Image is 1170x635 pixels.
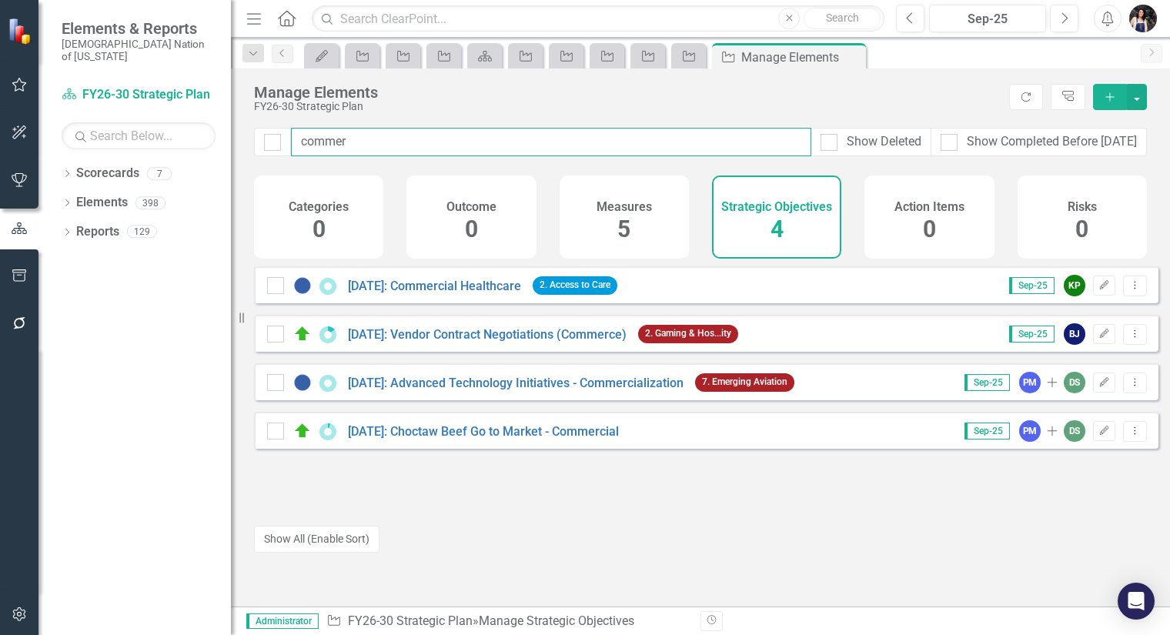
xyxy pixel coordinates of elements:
[967,133,1137,151] div: Show Completed Before [DATE]
[246,613,319,629] span: Administrator
[62,19,216,38] span: Elements & Reports
[804,8,881,29] button: Search
[348,424,619,439] a: [DATE]: Choctaw Beef Go to Market - Commercial
[348,613,473,628] a: FY26-30 Strategic Plan
[62,122,216,149] input: Search Below...
[721,200,832,214] h4: Strategic Objectives
[6,16,35,45] img: ClearPoint Strategy
[135,196,165,209] div: 398
[127,226,157,239] div: 129
[638,325,738,343] span: 2. Gaming & Hos...ity
[326,613,689,630] div: » Manage Strategic Objectives
[847,133,921,151] div: Show Deleted
[934,10,1041,28] div: Sep-25
[1009,277,1055,294] span: Sep-25
[293,276,312,295] img: Not Started
[1064,372,1085,393] div: DS
[1064,275,1085,296] div: KP
[76,223,119,241] a: Reports
[293,325,312,343] img: On Target
[254,526,379,553] button: Show All (Enable Sort)
[1118,583,1155,620] div: Open Intercom Messenger
[741,48,862,67] div: Manage Elements
[1075,216,1088,242] span: 0
[964,374,1010,391] span: Sep-25
[1009,326,1055,343] span: Sep-25
[313,216,326,242] span: 0
[964,423,1010,439] span: Sep-25
[1064,323,1085,345] div: BJ
[348,327,627,342] a: [DATE]: Vendor Contract Negotiations (Commerce)
[465,216,478,242] span: 0
[289,200,349,214] h4: Categories
[1019,372,1041,393] div: PM
[695,373,794,391] span: 7. Emerging Aviation
[348,279,521,293] a: [DATE]: Commercial Healthcare
[771,216,784,242] span: 4
[1129,5,1157,32] img: Layla Freeman
[76,194,128,212] a: Elements
[1068,200,1097,214] h4: Risks
[894,200,964,214] h4: Action Items
[923,216,936,242] span: 0
[533,276,617,294] span: 2. Access to Care
[254,84,1001,101] div: Manage Elements
[291,128,811,156] input: Filter Elements...
[1019,420,1041,442] div: PM
[293,422,312,440] img: On Target
[76,165,139,182] a: Scorecards
[293,373,312,392] img: Not Started
[597,200,652,214] h4: Measures
[617,216,630,242] span: 5
[62,86,216,104] a: FY26-30 Strategic Plan
[446,200,496,214] h4: Outcome
[254,101,1001,112] div: FY26-30 Strategic Plan
[62,38,216,63] small: [DEMOGRAPHIC_DATA] Nation of [US_STATE]
[312,5,884,32] input: Search ClearPoint...
[147,167,172,180] div: 7
[929,5,1046,32] button: Sep-25
[348,376,684,390] a: [DATE]: Advanced Technology Initiatives - Commercialization
[826,12,859,24] span: Search
[1064,420,1085,442] div: DS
